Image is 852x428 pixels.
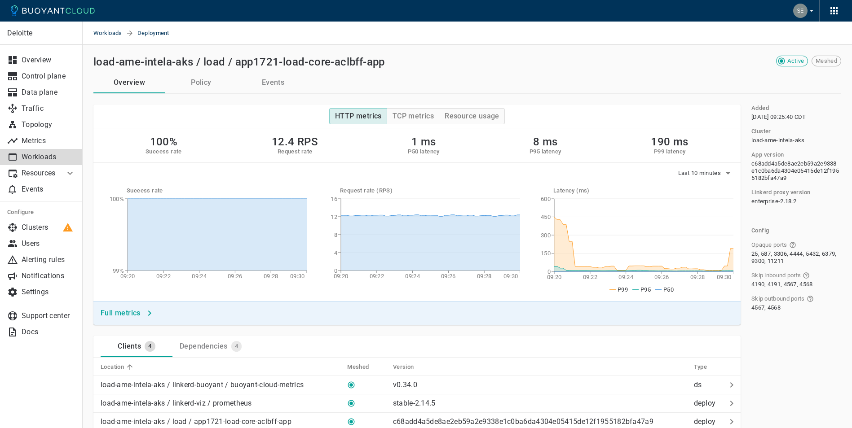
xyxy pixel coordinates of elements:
[751,304,781,311] span: 4567, 4568
[146,148,182,155] h5: Success rate
[654,274,669,280] tspan: 09:26
[331,214,337,220] tspan: 12
[477,273,492,280] tspan: 09:28
[530,135,561,148] h2: 8 ms
[335,112,382,121] h4: HTTP metrics
[237,72,309,93] button: Events
[547,268,551,275] tspan: 0
[678,170,723,177] span: Last 10 minutes
[812,57,841,65] span: Meshed
[22,104,75,113] p: Traffic
[156,273,171,280] tspan: 09:22
[751,160,839,182] span: c68add4a5de8ae2eb59a2e9338e1c0ba6da4304e05415de12f1955182bfa47a9
[503,273,518,280] tspan: 09:30
[347,363,380,371] span: Meshed
[751,227,841,234] h5: Config
[393,363,414,371] h5: Version
[651,135,688,148] h2: 190 ms
[101,417,291,426] p: load-ame-intela-aks / load / app1721-load-core-aclbff-app
[618,286,628,293] span: P99
[231,343,242,350] span: 4
[618,274,633,280] tspan: 09:24
[751,250,839,265] span: 25, 587, 3306, 4444, 5432, 6379, 9300, 11211
[807,295,814,302] svg: Ports that bypass the Linkerd proxy for outgoing connections
[172,336,249,357] a: Dependencies4
[751,137,805,144] span: load-ame-intela-aks
[331,196,337,202] tspan: 16
[405,273,420,280] tspan: 09:24
[22,223,75,232] p: Clusters
[640,286,651,293] span: P95
[101,380,304,389] p: load-ame-intela-aks / linkerd-buoyant / buoyant-cloud-metrics
[439,108,505,124] button: Resource usage
[789,241,796,249] svg: Ports that skip Linkerd protocol detection
[408,148,439,155] h5: P50 latency
[553,187,733,194] h5: Latency (ms)
[93,22,126,45] span: Workloads
[547,274,562,280] tspan: 09:20
[192,273,207,280] tspan: 09:24
[97,305,157,321] button: Full metrics
[751,272,801,279] span: Skip inbound ports
[347,363,369,371] h5: Meshed
[678,166,734,180] button: Last 10 minutes
[393,417,653,426] p: c68add4a5de8ae2eb59a2e9338e1c0ba6da4304e05415de12f1955182bfa47a9
[22,56,75,65] p: Overview
[751,151,784,158] h5: App version
[120,273,135,280] tspan: 09:20
[101,363,136,371] span: Location
[694,363,719,371] span: Type
[651,148,688,155] h5: P99 latency
[334,249,338,256] tspan: 4
[93,72,165,93] button: Overview
[272,135,318,148] h2: 12.4 RPS
[22,328,75,336] p: Docs
[717,274,732,280] tspan: 09:30
[751,105,769,112] h5: Added
[751,198,796,205] span: enterprise-2.18.2
[441,273,456,280] tspan: 09:26
[101,309,141,318] h4: Full metrics
[22,239,75,248] p: Users
[694,380,723,389] p: ds
[101,399,252,408] p: load-ame-intela-aks / linkerd-viz / prometheus
[264,273,278,280] tspan: 09:28
[110,196,124,202] tspan: 100%
[690,274,705,280] tspan: 09:28
[751,281,813,288] span: 4190, 4191, 4567, 4568
[803,272,810,279] svg: Ports that bypass the Linkerd proxy for incoming connections
[541,250,551,257] tspan: 150
[101,336,172,357] a: Clients4
[393,363,426,371] span: Version
[393,112,434,121] h4: TCP metrics
[541,214,551,220] tspan: 450
[165,72,237,93] a: Policy
[334,267,337,274] tspan: 0
[530,148,561,155] h5: P95 latency
[101,363,124,371] h5: Location
[7,29,75,38] p: Deloitte
[694,417,723,426] p: deploy
[22,185,75,194] p: Events
[22,311,75,320] p: Support center
[22,255,75,264] p: Alerting rules
[370,273,384,280] tspan: 09:22
[329,108,387,124] button: HTTP metrics
[408,135,439,148] h2: 1 ms
[387,108,439,124] button: TCP metrics
[113,267,124,274] tspan: 99%
[22,72,75,81] p: Control plane
[22,136,75,145] p: Metrics
[751,295,805,302] span: Skip outbound ports
[146,135,182,148] h2: 100%
[541,232,551,239] tspan: 300
[340,187,520,194] h5: Request rate (RPS)
[114,338,141,351] div: Clients
[583,274,598,280] tspan: 09:22
[22,271,75,280] p: Notifications
[22,169,57,178] p: Resources
[22,120,75,129] p: Topology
